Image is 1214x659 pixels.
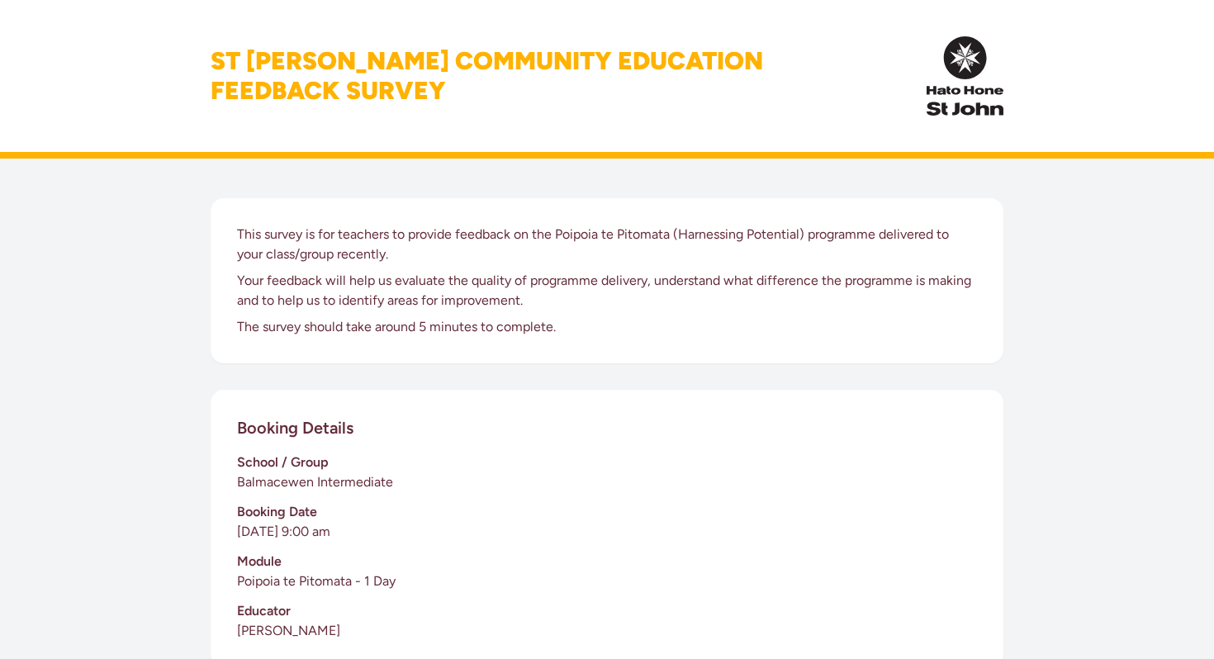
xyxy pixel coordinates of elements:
p: Poipoia te Pitomata - 1 Day [237,571,977,591]
h1: St [PERSON_NAME] Community Education Feedback Survey [211,46,763,106]
h3: School / Group [237,453,977,472]
h3: Module [237,552,977,571]
h3: Educator [237,601,977,621]
p: [PERSON_NAME] [237,621,977,641]
p: Your feedback will help us evaluate the quality of programme delivery, understand what difference... [237,271,977,311]
p: The survey should take around 5 minutes to complete. [237,317,977,337]
img: InPulse [927,36,1003,116]
h3: Booking Date [237,502,977,522]
p: This survey is for teachers to provide feedback on the Poipoia te Pitomata (Harnessing Potential)... [237,225,977,264]
p: Balmacewen Intermediate [237,472,977,492]
h2: Booking Details [237,416,353,439]
p: [DATE] 9:00 am [237,522,977,542]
